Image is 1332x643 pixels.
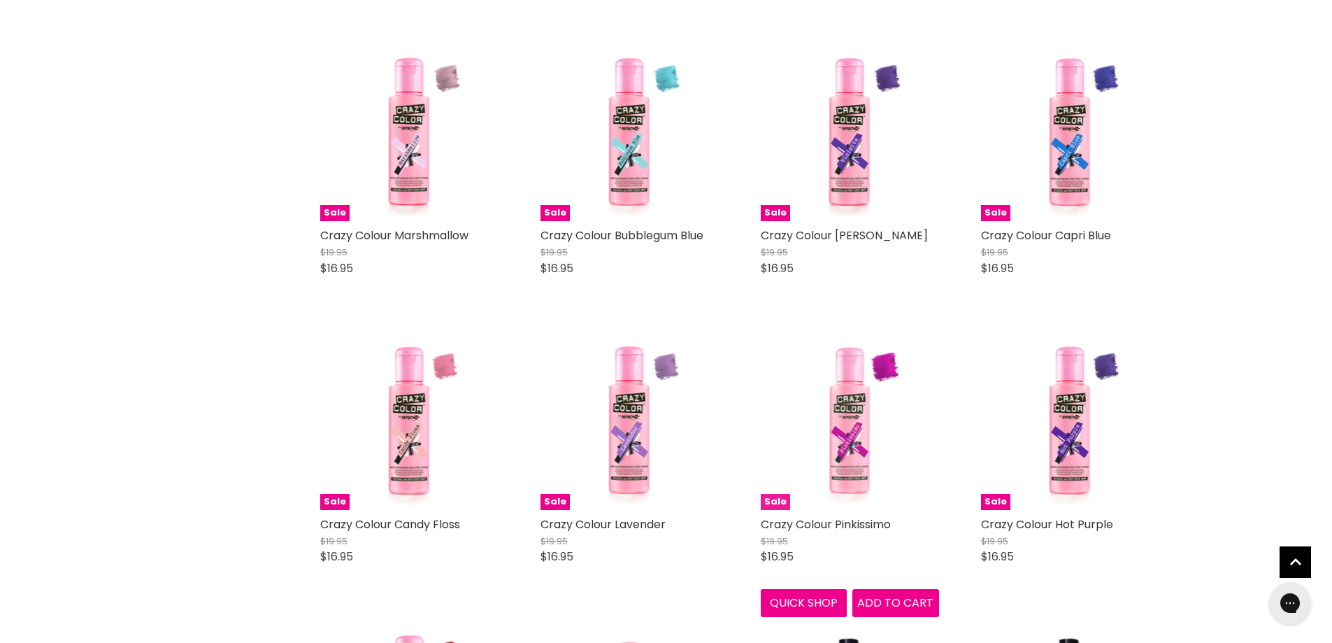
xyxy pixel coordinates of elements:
[790,43,909,221] img: Crazy Colour Violette
[320,227,468,243] a: Crazy Colour Marshmallow
[981,246,1008,259] span: $19.95
[761,589,847,617] button: Quick shop
[540,549,573,565] span: $16.95
[1262,577,1318,629] iframe: Gorgias live chat messenger
[320,549,353,565] span: $16.95
[790,332,909,510] img: Crazy Colour Pinkissimo
[1010,43,1129,221] img: Crazy Colour Capri Blue
[320,332,499,510] a: Crazy Colour Candy FlossSale
[981,332,1159,510] a: Crazy Colour Hot PurpleSale
[540,205,570,221] span: Sale
[981,494,1010,510] span: Sale
[981,549,1014,565] span: $16.95
[761,227,928,243] a: Crazy Colour [PERSON_NAME]
[540,43,719,221] a: Crazy Colour Bubblegum BlueSale
[761,332,939,510] a: Crazy Colour PinkissimoSale
[761,516,891,532] a: Crazy Colour Pinkissimo
[350,332,468,510] img: Crazy Colour Candy Floss
[570,332,689,510] img: Crazy Colour Lavender
[540,246,568,259] span: $19.95
[540,227,703,243] a: Crazy Colour Bubblegum Blue
[981,516,1113,532] a: Crazy Colour Hot Purple
[852,589,939,617] button: Add to cart
[570,43,689,221] img: Crazy Colour Bubblegum Blue
[320,535,348,548] span: $19.95
[761,535,788,548] span: $19.95
[981,227,1111,243] a: Crazy Colour Capri Blue
[761,43,939,221] a: Crazy Colour VioletteSale
[761,549,794,565] span: $16.95
[320,260,353,276] span: $16.95
[761,205,790,221] span: Sale
[320,516,460,532] a: Crazy Colour Candy Floss
[1010,332,1129,510] img: Crazy Colour Hot Purple
[320,205,350,221] span: Sale
[350,43,468,221] img: Crazy Colour Marshmallow
[540,535,568,548] span: $19.95
[857,595,933,611] span: Add to cart
[540,260,573,276] span: $16.95
[981,43,1159,221] a: Crazy Colour Capri BlueSale
[761,494,790,510] span: Sale
[981,205,1010,221] span: Sale
[761,260,794,276] span: $16.95
[761,246,788,259] span: $19.95
[981,260,1014,276] span: $16.95
[981,535,1008,548] span: $19.95
[320,494,350,510] span: Sale
[540,332,719,510] a: Crazy Colour LavenderSale
[540,494,570,510] span: Sale
[320,246,348,259] span: $19.95
[320,43,499,221] a: Crazy Colour MarshmallowSale
[540,516,666,532] a: Crazy Colour Lavender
